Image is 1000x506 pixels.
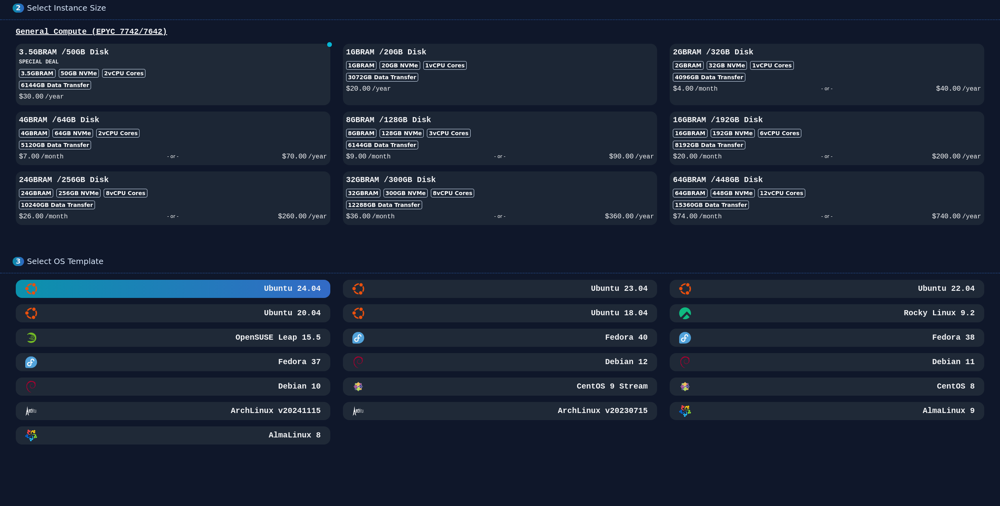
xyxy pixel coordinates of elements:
img: CentOS 8 [679,381,691,393]
span: /month [368,153,391,160]
span: /year [308,153,327,160]
span: /year [372,86,391,93]
div: 2 [13,4,24,13]
span: /month [45,213,68,220]
img: Rocky Linux 9.2 [679,307,691,319]
h3: Debian 10 [277,381,321,392]
img: AlmaLinux 9 [679,405,691,417]
h3: CentOS 8 [935,381,975,392]
h3: 24GB RAM / 256 GB Disk [19,175,327,186]
h3: 16GB RAM / 192 GB Disk [673,115,981,126]
span: $ 360.00 [605,212,633,220]
img: Ubuntu 18.04 [352,307,364,319]
div: General Compute (EPYC 7742/7642) [13,26,987,37]
button: 32GBRAM /300GB Disk32GBRAM300GB NVMe8vCPU Cores12288GB Data Transfer$36.00/month- or -$360.00/year [343,171,657,225]
h3: SPECIAL DEAL [19,58,327,66]
span: /month [699,213,722,220]
div: 2GB RAM [673,61,703,70]
h3: Fedora 38 [931,332,975,343]
div: 24GB RAM [19,189,53,197]
div: 1GB RAM [346,61,376,70]
img: Ubuntu 23.04 [352,283,364,295]
div: 20 GB NVMe [380,61,420,70]
span: /month [372,213,395,220]
span: /month [41,153,64,160]
span: $ 200.00 [932,153,961,160]
h3: Debian 12 [603,357,648,368]
h3: ArchLinux v20230715 [556,406,648,417]
button: ArchLinux v20230715ArchLinux v20230715 [343,402,657,420]
span: $ 7.00 [19,153,39,160]
button: 1GBRAM /20GB Disk1GBRAM20GB NVMe1vCPU Cores3072GB Data Transfer$20.00/year [343,44,657,105]
div: 64GB RAM [673,189,707,197]
h3: 1GB RAM / 20 GB Disk [346,47,654,58]
div: 4096 GB Data Transfer [673,73,745,82]
div: 8 vCPU Cores [431,189,474,197]
span: $ 740.00 [932,212,961,220]
img: Ubuntu 20.04 [25,307,37,319]
button: 24GBRAM /256GB Disk24GBRAM256GB NVMe8vCPU Cores10240GB Data Transfer$26.00/month- or -$260.00/year [16,171,330,225]
button: CentOS 9 StreamCentOS 9 Stream [343,378,657,396]
button: 16GBRAM /192GB Disk16GBRAM192GB NVMe6vCPU Cores8192GB Data Transfer$20.00/month- or -$200.00/year [670,112,984,165]
button: Fedora 38Fedora 38 [670,329,984,347]
button: AlmaLinux 9AlmaLinux 9 [670,402,984,420]
div: - or - [68,211,278,222]
button: 64GBRAM /448GB Disk64GBRAM448GB NVMe12vCPU Cores15360GB Data Transfer$74.00/month- or -$740.00/year [670,171,984,225]
h3: 64GB RAM / 448 GB Disk [673,175,981,186]
img: Fedora 40 [352,332,364,344]
button: Fedora 40Fedora 40 [343,329,657,347]
span: $ 26.00 [19,212,43,220]
div: 64 GB NVMe [52,129,93,138]
span: $ 20.00 [346,85,371,93]
img: Ubuntu 24.04 [25,283,37,295]
div: - or - [391,151,609,162]
div: 10240 GB Data Transfer [19,201,95,209]
h3: Ubuntu 24.04 [263,283,321,294]
img: OpenSUSE Leap 15.5 Minimal [25,332,37,344]
div: - or - [722,151,932,162]
span: /month [699,153,722,160]
img: Fedora 37 [25,356,37,368]
div: 5120 GB Data Transfer [19,141,91,149]
div: 1 vCPU Cores [750,61,793,70]
button: Debian 10Debian 10 [16,378,330,396]
div: - or - [722,211,932,222]
span: $ 40.00 [936,85,961,93]
span: /year [45,93,64,100]
img: Ubuntu 22.04 [679,283,691,295]
img: ArchLinux v20230715 [352,405,364,417]
button: Ubuntu 18.04Ubuntu 18.04 [343,304,657,322]
h3: Fedora 37 [277,357,321,368]
span: /year [962,213,981,220]
div: 6144 GB Data Transfer [19,81,91,89]
h3: AlmaLinux 9 [921,406,975,417]
img: CentOS 9 Stream [352,381,364,393]
div: 192 GB NVMe [711,129,755,138]
button: Rocky Linux 9.2Rocky Linux 9.2 [670,304,984,322]
div: 3 vCPU Cores [427,129,470,138]
div: 1 vCPU Cores [423,61,467,70]
img: Debian 12 [352,356,364,368]
div: 15360 GB Data Transfer [673,201,749,209]
h3: Debian 11 [931,357,975,368]
h3: 4GB RAM / 64 GB Disk [19,115,327,126]
button: Ubuntu 23.04Ubuntu 23.04 [343,280,657,298]
h3: Rocky Linux 9.2 [902,308,975,319]
img: Fedora 38 [679,332,691,344]
span: /year [962,153,981,160]
div: 256 GB NVMe [56,189,101,197]
div: 16GB RAM [673,129,707,138]
img: Debian 11 [679,356,691,368]
img: AlmaLinux 8 [25,430,37,441]
img: Debian 10 [25,381,37,393]
h3: 32GB RAM / 300 GB Disk [346,175,654,186]
span: /year [308,213,327,220]
div: 6 vCPU Cores [758,129,801,138]
button: OpenSUSE Leap 15.5 MinimalOpenSUSE Leap 15.5 [16,329,330,347]
div: - or - [395,211,605,222]
button: 4GBRAM /64GB Disk4GBRAM64GB NVMe2vCPU Cores5120GB Data Transfer$7.00/month- or -$70.00/year [16,112,330,165]
h3: Ubuntu 20.04 [263,308,321,319]
div: 8 vCPU Cores [104,189,147,197]
h3: Ubuntu 18.04 [589,308,648,319]
div: 8GB RAM [346,129,376,138]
